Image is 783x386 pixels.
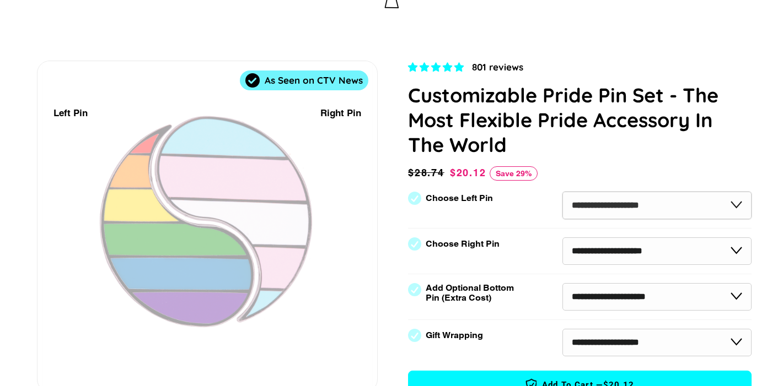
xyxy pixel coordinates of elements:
[450,167,486,178] span: $20.12
[408,165,447,181] span: $28.74
[472,61,523,73] span: 801 reviews
[490,166,538,181] span: Save 29%
[426,330,483,340] label: Gift Wrapping
[426,193,493,203] label: Choose Left Pin
[408,62,466,73] span: 4.83 stars
[408,83,752,157] h1: Customizable Pride Pin Set - The Most Flexible Pride Accessory In The World
[426,239,500,249] label: Choose Right Pin
[426,283,518,303] label: Add Optional Bottom Pin (Extra Cost)
[320,106,361,121] div: Right Pin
